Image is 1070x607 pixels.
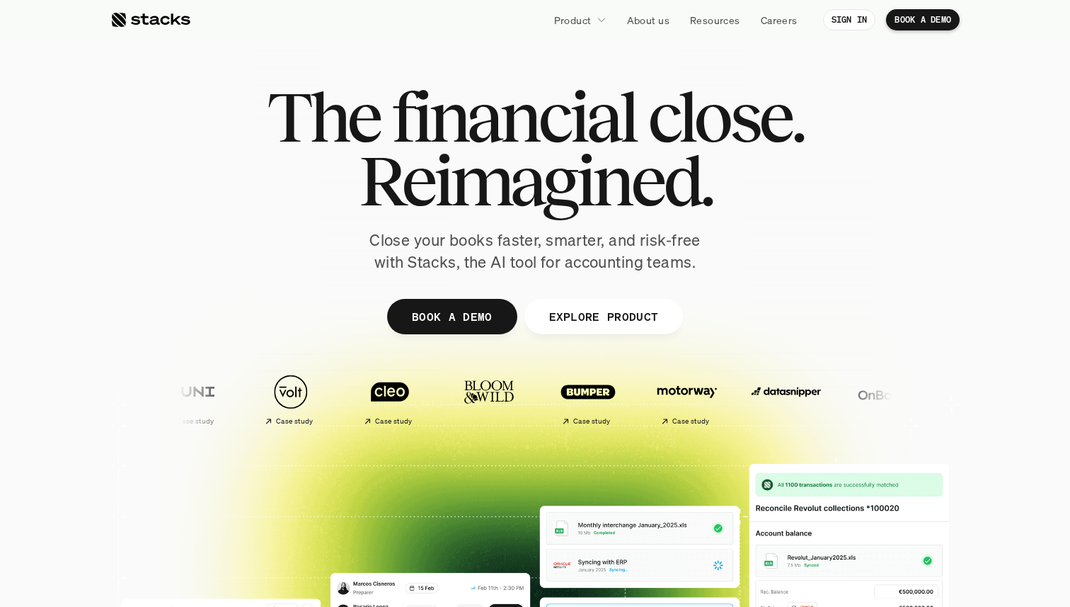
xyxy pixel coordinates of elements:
[832,15,868,25] p: SIGN IN
[387,299,517,334] a: BOOK A DEMO
[823,9,876,30] a: SIGN IN
[554,13,592,28] p: Product
[524,299,683,334] a: EXPLORE PRODUCT
[391,85,635,149] span: financial
[573,417,611,426] h2: Case study
[267,85,379,149] span: The
[690,13,740,28] p: Resources
[886,9,960,30] a: BOOK A DEMO
[412,306,493,327] p: BOOK A DEMO
[752,7,806,33] a: Careers
[641,367,733,431] a: Case study
[681,7,749,33] a: Resources
[146,367,238,431] a: Case study
[648,85,803,149] span: close.
[672,417,710,426] h2: Case study
[375,417,413,426] h2: Case study
[548,306,658,327] p: EXPLORE PRODUCT
[276,417,313,426] h2: Case study
[358,229,712,273] p: Close your books faster, smarter, and risk-free with Stacks, the AI tool for accounting teams.
[344,367,436,431] a: Case study
[761,13,798,28] p: Careers
[627,13,669,28] p: About us
[177,417,214,426] h2: Case study
[619,7,678,33] a: About us
[359,149,712,212] span: Reimagined.
[245,367,337,431] a: Case study
[894,15,951,25] p: BOOK A DEMO
[542,367,634,431] a: Case study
